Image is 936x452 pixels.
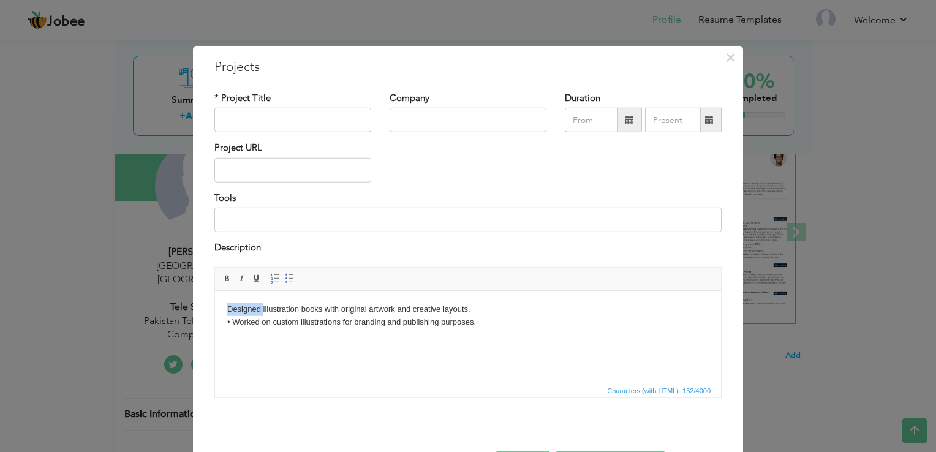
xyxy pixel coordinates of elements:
label: Project URL [214,141,262,154]
span: Characters (with HTML): 152/4000 [605,385,713,396]
label: Company [390,92,429,105]
a: Insert/Remove Bulleted List [283,271,296,285]
a: Bold [221,271,234,285]
a: Italic [235,271,249,285]
label: Description [214,241,261,254]
a: Insert/Remove Numbered List [268,271,282,285]
label: Duration [565,92,600,105]
div: Statistics [605,385,714,396]
button: Close [720,48,740,67]
input: Present [645,108,701,132]
label: Tools [214,192,236,205]
span: × [725,47,736,69]
h3: Projects [214,58,722,77]
a: Underline [250,271,263,285]
label: * Project Title [214,92,271,105]
input: From [565,108,617,132]
iframe: Rich Text Editor, projectEditor [215,290,721,382]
